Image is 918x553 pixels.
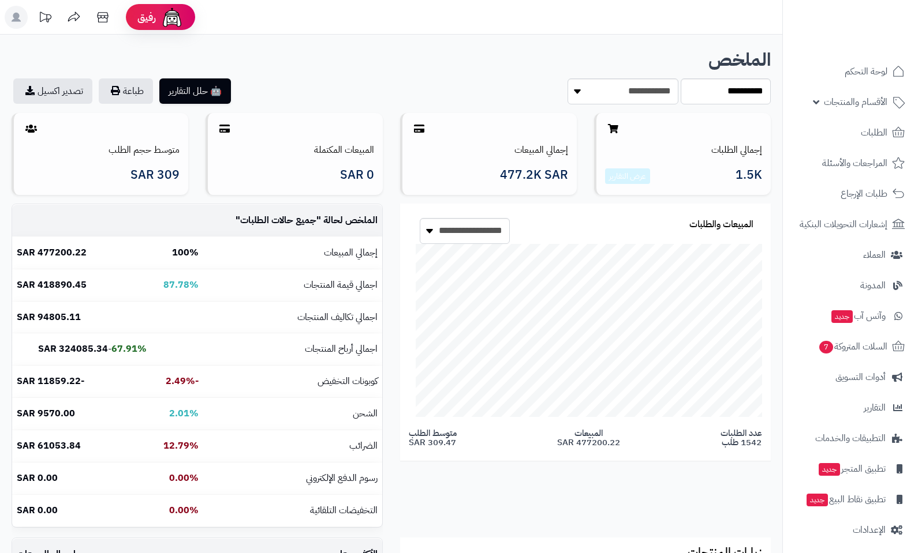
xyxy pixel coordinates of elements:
span: المبيعات 477200.22 SAR [557,428,620,447]
td: إجمالي المبيعات [203,237,382,269]
a: متوسط حجم الطلب [109,143,180,157]
b: 61053.84 SAR [17,439,81,453]
td: الملخص لحالة " " [203,205,382,236]
span: تطبيق نقاط البيع [805,491,886,507]
b: 418890.45 SAR [17,278,87,292]
span: الطلبات [861,125,887,141]
span: 309 SAR [130,168,180,182]
a: إجمالي الطلبات [711,143,762,157]
td: الشحن [203,398,382,430]
h3: المبيعات والطلبات [689,220,753,230]
span: الأقسام والمنتجات [824,94,887,110]
img: logo-2.png [839,9,907,33]
a: العملاء [790,241,911,269]
td: الضرائب [203,430,382,462]
span: 477.2K SAR [500,168,568,182]
a: المدونة [790,272,911,299]
b: 0.00% [169,471,199,485]
td: كوبونات التخفيض [203,366,382,397]
b: 87.78% [163,278,199,292]
span: جديد [831,310,853,323]
span: وآتس آب [830,308,886,324]
span: عدد الطلبات 1542 طلب [721,428,762,447]
span: جميع حالات الطلبات [240,213,316,227]
span: السلات المتروكة [818,338,887,355]
a: تطبيق نقاط البيعجديد [790,486,911,513]
span: 7 [819,341,833,353]
b: 67.91% [111,342,147,356]
td: اجمالي أرباح المنتجات [203,333,382,365]
span: المدونة [860,277,886,294]
span: 0 SAR [340,168,374,182]
b: 12.79% [163,439,199,453]
span: طلبات الإرجاع [841,186,887,202]
span: تطبيق المتجر [818,461,886,477]
a: الإعدادات [790,516,911,544]
b: 100% [172,246,199,259]
span: الإعدادات [853,522,886,538]
b: 0.00 SAR [17,471,58,485]
a: تطبيق المتجرجديد [790,455,911,483]
span: 1.5K [736,168,762,185]
a: عرض التقارير [609,170,646,182]
td: اجمالي تكاليف المنتجات [203,302,382,333]
b: -11859.22 SAR [17,374,84,388]
span: إشعارات التحويلات البنكية [800,216,887,232]
b: 0.00% [169,503,199,517]
b: 477200.22 SAR [17,246,87,259]
a: أدوات التسويق [790,363,911,391]
span: المراجعات والأسئلة [822,155,887,171]
a: وآتس آبجديد [790,302,911,330]
a: التقارير [790,394,911,422]
span: أدوات التسويق [835,369,886,385]
span: جديد [819,463,840,476]
b: 9570.00 SAR [17,407,75,420]
a: المبيعات المكتملة [314,143,374,157]
span: التقارير [864,400,886,416]
td: رسوم الدفع الإلكتروني [203,462,382,494]
td: - [12,333,151,365]
a: طلبات الإرجاع [790,180,911,208]
span: جديد [807,494,828,506]
b: 324085.34 SAR [38,342,108,356]
button: طباعة [99,78,153,104]
a: التطبيقات والخدمات [790,424,911,452]
td: التخفيضات التلقائية [203,495,382,526]
a: السلات المتروكة7 [790,333,911,360]
td: اجمالي قيمة المنتجات [203,269,382,301]
a: إشعارات التحويلات البنكية [790,210,911,238]
b: 0.00 SAR [17,503,58,517]
b: 2.01% [169,407,199,420]
b: -2.49% [166,374,199,388]
a: الطلبات [790,119,911,146]
a: لوحة التحكم [790,58,911,85]
a: تحديثات المنصة [31,6,59,32]
a: إجمالي المبيعات [514,143,568,157]
a: المراجعات والأسئلة [790,149,911,177]
button: 🤖 حلل التقارير [159,78,231,104]
img: ai-face.png [161,6,184,29]
span: العملاء [863,247,886,263]
a: تصدير اكسيل [13,78,92,104]
b: 94805.11 SAR [17,310,81,324]
span: لوحة التحكم [845,63,887,80]
b: الملخص [708,46,771,73]
span: رفيق [137,10,156,24]
span: التطبيقات والخدمات [815,430,886,446]
span: متوسط الطلب 309.47 SAR [409,428,457,447]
